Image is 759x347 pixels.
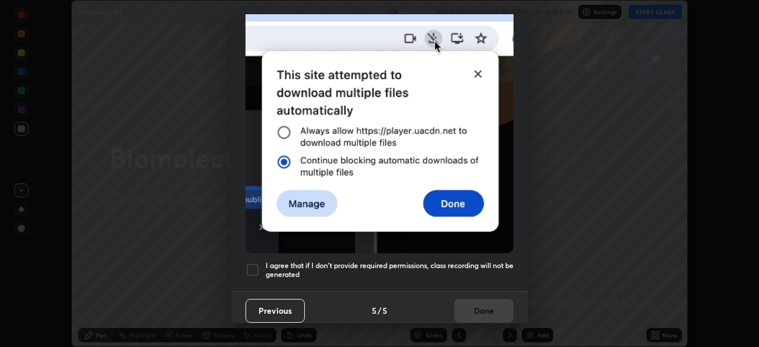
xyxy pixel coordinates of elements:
h4: / [378,304,381,317]
h4: 5 [372,304,377,317]
button: Previous [245,299,305,323]
h4: 5 [382,304,387,317]
h5: I agree that if I don't provide required permissions, class recording will not be generated [266,261,514,279]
